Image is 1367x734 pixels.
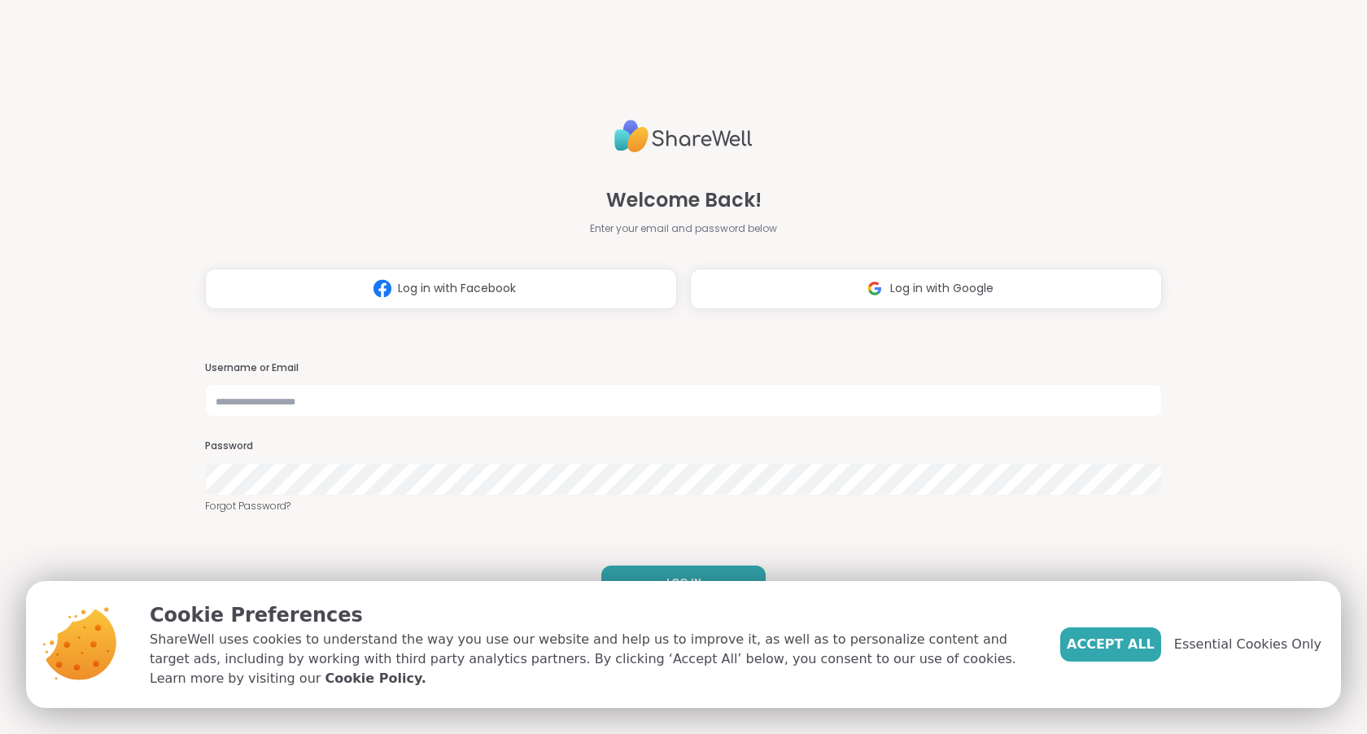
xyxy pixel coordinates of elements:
[666,575,701,590] span: LOG IN
[325,669,426,688] a: Cookie Policy.
[690,269,1162,309] button: Log in with Google
[150,601,1034,630] p: Cookie Preferences
[890,280,994,297] span: Log in with Google
[205,361,1162,375] h3: Username or Email
[606,186,762,215] span: Welcome Back!
[150,630,1034,688] p: ShareWell uses cookies to understand the way you use our website and help us to improve it, as we...
[614,113,753,159] img: ShareWell Logo
[859,273,890,304] img: ShareWell Logomark
[590,221,777,236] span: Enter your email and password below
[205,269,677,309] button: Log in with Facebook
[601,566,766,600] button: LOG IN
[205,499,1162,513] a: Forgot Password?
[1067,635,1155,654] span: Accept All
[1174,635,1321,654] span: Essential Cookies Only
[367,273,398,304] img: ShareWell Logomark
[205,439,1162,453] h3: Password
[1060,627,1161,662] button: Accept All
[398,280,516,297] span: Log in with Facebook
